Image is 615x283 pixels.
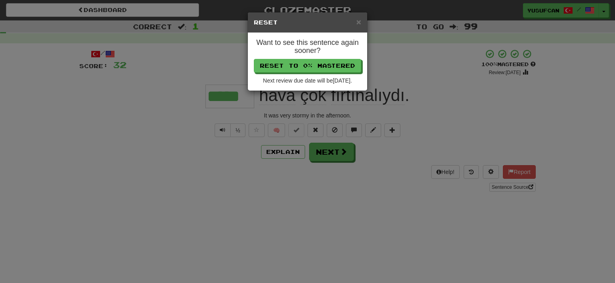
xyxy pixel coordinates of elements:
div: Next review due date will be [DATE] . [254,77,361,85]
button: Reset to 0% Mastered [254,59,361,73]
h4: Want to see this sentence again sooner? [254,39,361,55]
h5: Reset [254,18,361,26]
button: Close [356,18,361,26]
span: × [356,17,361,26]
